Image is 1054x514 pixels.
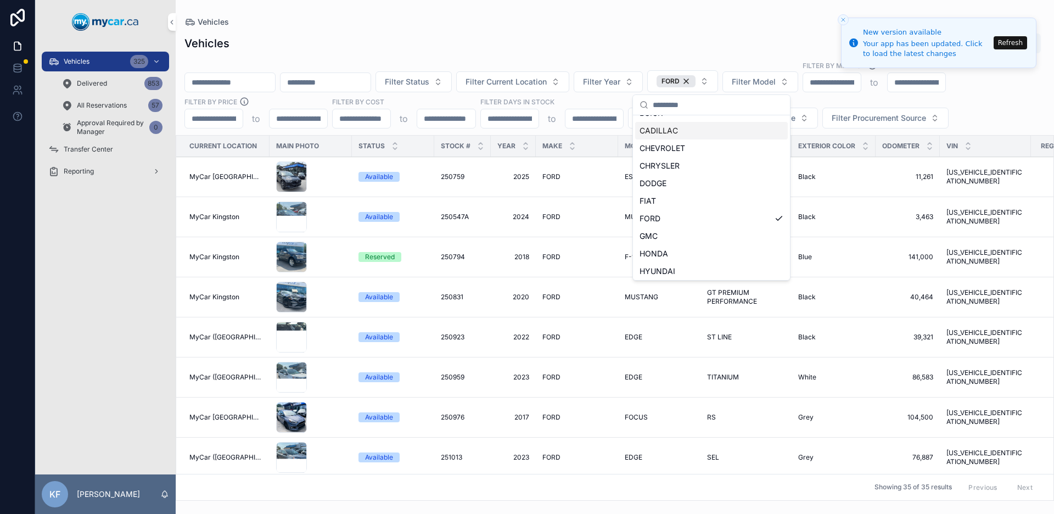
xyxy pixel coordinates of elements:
span: DODGE [640,178,666,189]
span: [US_VEHICLE_IDENTIFICATION_NUMBER] [946,168,1024,186]
a: MyCar Kingston [189,293,263,301]
span: HYUNDAI [640,266,675,277]
span: Filter Status [385,76,429,87]
a: [US_VEHICLE_IDENTIFICATION_NUMBER] [946,208,1024,226]
div: 853 [144,77,162,90]
a: MUSTANG [625,293,694,301]
span: 250923 [441,333,464,342]
a: Available [358,172,428,182]
a: Black [798,172,869,181]
button: Close toast [838,14,849,25]
p: to [870,76,878,89]
span: FORD [542,453,560,462]
span: MUSTANG [625,293,658,301]
p: to [400,112,408,125]
span: FIAT [640,195,656,206]
a: Reporting [42,161,169,181]
a: Vehicles325 [42,52,169,71]
a: FORD [542,413,612,422]
a: F-150 [625,253,694,261]
span: Make [542,142,562,150]
a: [US_VEHICLE_IDENTIFICATION_NUMBER] [946,368,1024,386]
a: Vehicles [184,16,229,27]
span: 250547A [441,213,469,221]
span: 250759 [441,172,464,181]
a: MyCar [GEOGRAPHIC_DATA] [189,172,263,181]
span: MyCar ([GEOGRAPHIC_DATA]) [189,333,263,342]
span: EDGE [625,453,642,462]
span: Black [798,333,816,342]
span: Status [358,142,385,150]
a: 86,583 [882,373,933,382]
a: RS [707,413,785,422]
span: White [798,373,816,382]
span: All Reservations [77,101,127,110]
a: FORD [542,453,612,462]
a: 250794 [441,253,484,261]
span: F-150 [625,253,643,261]
span: 2023 [497,373,529,382]
a: MyCar ([GEOGRAPHIC_DATA]) [189,453,263,462]
a: MyCar Kingston [189,253,263,261]
p: [PERSON_NAME] [77,489,140,500]
a: Available [358,452,428,462]
label: Filter By Mileage [803,60,865,70]
a: 2023 [497,453,529,462]
a: EDGE [625,373,694,382]
label: FILTER BY PRICE [184,97,237,107]
button: Select Button [574,71,643,92]
a: Available [358,412,428,422]
span: Blue [798,253,812,261]
a: All Reservations57 [55,96,169,115]
span: 2017 [497,413,529,422]
span: Grey [798,453,814,462]
div: Available [365,332,393,342]
p: to [548,112,556,125]
a: 251013 [441,453,484,462]
a: [US_VEHICLE_IDENTIFICATION_NUMBER] [946,409,1024,426]
div: 57 [148,99,162,112]
span: VIN [946,142,958,150]
span: Grey [798,413,814,422]
div: Available [365,372,393,382]
a: 40,464 [882,293,933,301]
a: Black [798,293,869,301]
span: Transfer Center [64,145,113,154]
span: Black [798,172,816,181]
span: 250959 [441,373,464,382]
a: Delivered853 [55,74,169,93]
span: 141,000 [882,253,933,261]
a: [US_VEHICLE_IDENTIFICATION_NUMBER] [946,288,1024,306]
button: Select Button [722,71,798,92]
span: 2024 [497,213,529,221]
span: GT PREMIUM PERFORMANCE [707,288,785,306]
span: Reporting [64,167,94,176]
a: ESCAPE [625,172,694,181]
a: 3,463 [882,213,933,221]
span: MyCar ([GEOGRAPHIC_DATA]) [189,373,263,382]
span: Main Photo [276,142,319,150]
a: FOCUS [625,413,694,422]
a: 104,500 [882,413,933,422]
button: Refresh [994,36,1027,49]
a: 76,887 [882,453,933,462]
a: 250976 [441,413,484,422]
span: FORD [640,213,660,224]
div: scrollable content [35,44,176,195]
a: FORD [542,253,612,261]
a: TITANIUM [707,373,785,382]
span: 251013 [441,453,462,462]
span: RS [707,413,716,422]
span: FORD [542,253,560,261]
a: 39,321 [882,333,933,342]
div: Available [365,212,393,222]
span: Delivered [77,79,107,88]
button: Unselect 5 [657,75,696,87]
span: CHEVROLET [640,143,685,154]
a: Grey [798,413,869,422]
